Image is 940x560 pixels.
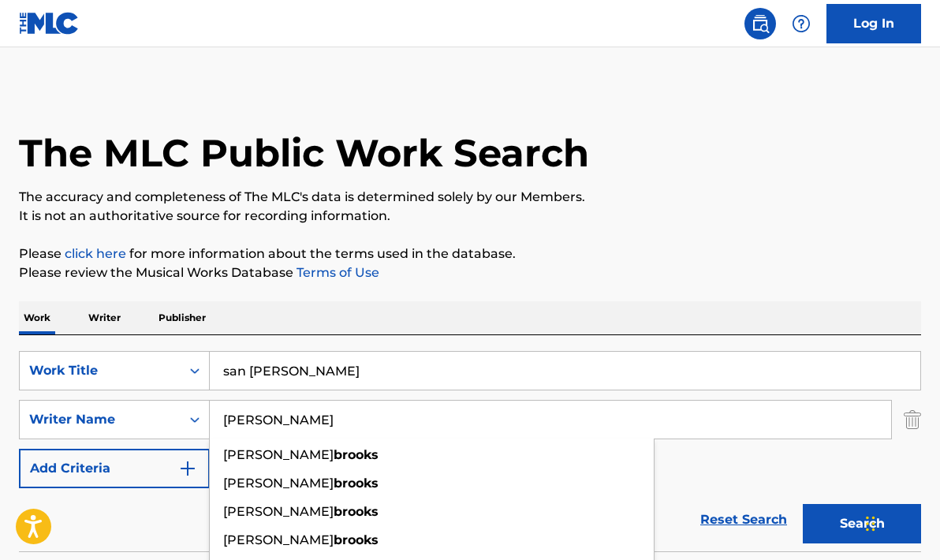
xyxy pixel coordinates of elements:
[744,8,776,39] a: Public Search
[65,246,126,261] a: click here
[19,129,589,177] h1: The MLC Public Work Search
[785,8,817,39] div: Help
[29,410,171,429] div: Writer Name
[826,4,921,43] a: Log In
[223,447,334,462] span: [PERSON_NAME]
[223,504,334,519] span: [PERSON_NAME]
[19,188,921,207] p: The accuracy and completeness of The MLC's data is determined solely by our Members.
[19,245,921,263] p: Please for more information about the terms used in the database.
[19,449,210,488] button: Add Criteria
[866,500,875,547] div: Drag
[334,476,379,491] strong: brooks
[19,263,921,282] p: Please review the Musical Works Database
[792,14,811,33] img: help
[223,476,334,491] span: [PERSON_NAME]
[178,459,197,478] img: 9d2ae6d4665cec9f34b9.svg
[29,361,171,380] div: Work Title
[861,484,940,560] iframe: Chat Widget
[19,301,55,334] p: Work
[692,502,795,537] a: Reset Search
[334,532,379,547] strong: brooks
[223,532,334,547] span: [PERSON_NAME]
[154,301,211,334] p: Publisher
[751,14,770,33] img: search
[84,301,125,334] p: Writer
[19,12,80,35] img: MLC Logo
[293,265,379,280] a: Terms of Use
[19,351,921,551] form: Search Form
[334,504,379,519] strong: brooks
[334,447,379,462] strong: brooks
[904,400,921,439] img: Delete Criterion
[19,207,921,226] p: It is not an authoritative source for recording information.
[803,504,921,543] button: Search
